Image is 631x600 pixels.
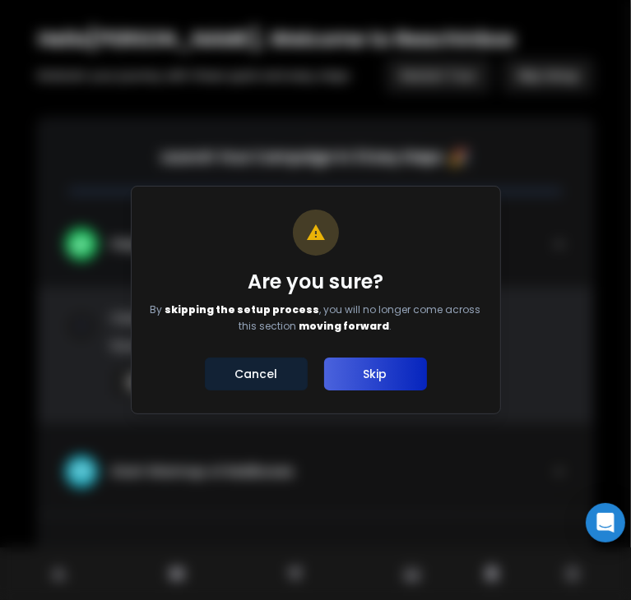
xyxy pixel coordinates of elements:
button: Cancel [205,358,308,390]
span: skipping the setup process [165,302,320,316]
div: Open Intercom Messenger [586,503,625,542]
span: moving forward [299,319,390,333]
button: Skip [324,358,427,390]
p: By , you will no longer come across this section . [142,302,490,335]
h1: Are you sure? [142,269,490,295]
